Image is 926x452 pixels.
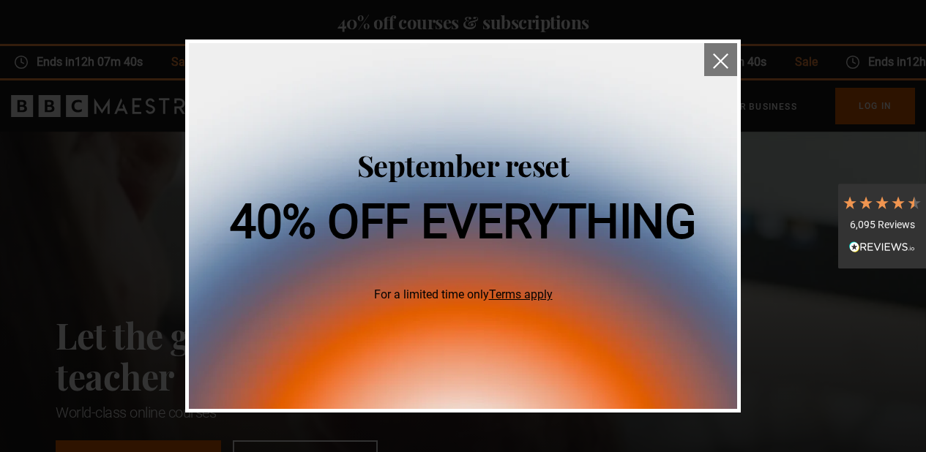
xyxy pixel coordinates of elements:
[230,286,696,304] span: For a limited time only
[842,218,922,233] div: 6,095 Reviews
[838,184,926,268] div: 6,095 ReviewsRead All Reviews
[842,195,922,211] div: 4.7 Stars
[842,240,922,257] div: Read All Reviews
[357,146,570,184] span: September reset
[849,241,915,252] img: REVIEWS.io
[230,199,696,246] h1: 40% off everything
[704,43,737,76] button: close
[489,287,553,301] a: Terms apply
[189,43,737,409] img: 40% off everything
